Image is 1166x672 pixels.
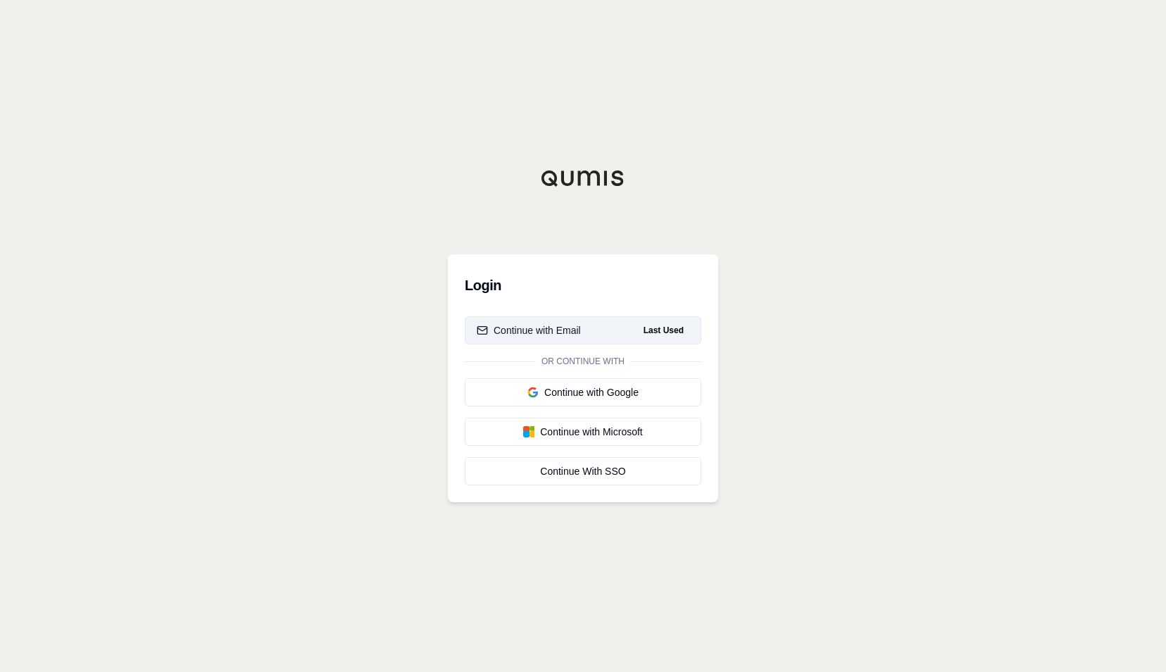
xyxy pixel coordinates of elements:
span: Last Used [638,322,689,339]
button: Continue with Microsoft [465,418,701,446]
button: Continue with Google [465,378,701,406]
div: Continue with Microsoft [477,425,689,439]
div: Continue with Google [477,385,689,399]
a: Continue With SSO [465,457,701,485]
div: Continue with Email [477,323,581,337]
div: Continue With SSO [477,464,689,478]
h3: Login [465,271,701,299]
span: Or continue with [536,356,630,367]
img: Qumis [541,170,625,187]
button: Continue with EmailLast Used [465,316,701,344]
